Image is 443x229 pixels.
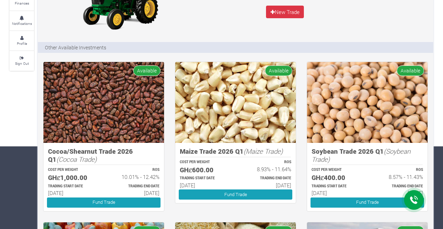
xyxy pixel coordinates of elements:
[48,147,159,163] h5: Cocoa/Shearnut Trade 2026 Q1
[312,167,361,173] p: COST PER WEIGHT
[312,147,423,163] h5: Soybean Trade 2026 Q1
[110,184,159,189] p: Estimated Trading End Date
[48,184,97,189] p: Estimated Trading Start Date
[45,44,106,51] p: Other Available Investments
[48,167,97,173] p: COST PER WEIGHT
[48,174,97,182] h5: GHȼ1,000.00
[180,166,229,174] h5: GHȼ600.00
[9,31,34,50] a: Profile
[307,62,428,143] img: growforme image
[110,174,159,180] h6: 10.01% - 12.42%
[242,176,291,181] p: Estimated Trading End Date
[15,1,29,6] small: Finances
[242,182,291,188] h6: [DATE]
[180,182,229,188] h6: [DATE]
[180,176,229,181] p: Estimated Trading Start Date
[311,197,424,208] a: Fund Trade
[266,6,304,18] a: New Trade
[242,160,291,165] p: ROS
[244,147,283,155] i: (Maize Trade)
[110,190,159,196] h6: [DATE]
[133,65,161,76] span: Available
[312,184,361,189] p: Estimated Trading Start Date
[12,21,32,26] small: Notifications
[265,65,292,76] span: Available
[17,41,27,46] small: Profile
[312,174,361,182] h5: GHȼ400.00
[374,190,423,196] h6: [DATE]
[43,62,164,143] img: growforme image
[48,190,97,196] h6: [DATE]
[312,190,361,196] h6: [DATE]
[180,147,291,155] h5: Maize Trade 2026 Q1
[9,11,34,30] a: Notifications
[374,174,423,180] h6: 8.57% - 11.43%
[47,197,161,208] a: Fund Trade
[312,147,410,164] i: (Soybean Trade)
[374,167,423,173] p: ROS
[179,189,292,200] a: Fund Trade
[374,184,423,189] p: Estimated Trading End Date
[15,61,29,66] small: Sign Out
[56,155,97,164] i: (Cocoa Trade)
[110,167,159,173] p: ROS
[9,51,34,70] a: Sign Out
[242,166,291,172] h6: 8.93% - 11.64%
[175,62,296,143] img: growforme image
[180,160,229,165] p: COST PER WEIGHT
[397,65,424,76] span: Available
